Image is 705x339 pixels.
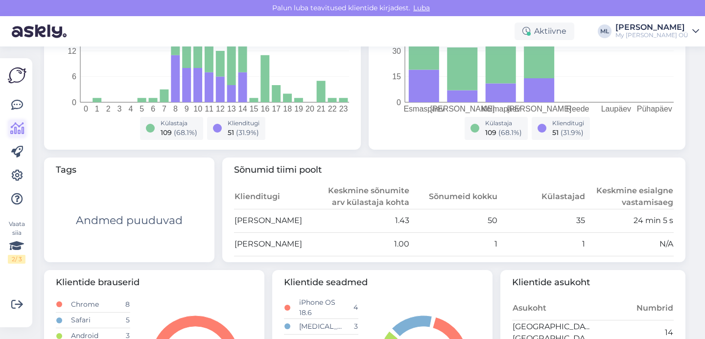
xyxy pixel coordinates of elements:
td: 1.43 [322,209,410,232]
tspan: 6 [72,72,76,81]
span: ( 31.9 %) [561,128,584,137]
tspan: 11 [205,105,213,113]
th: Sõnumeid kokku [410,184,498,209]
tspan: 17 [272,105,281,113]
th: Asukoht [512,297,593,320]
div: [PERSON_NAME] [615,23,688,31]
td: 5 [116,313,130,328]
span: ( 68.1 %) [174,128,197,137]
td: [PERSON_NAME] [234,209,322,232]
span: ( 31.9 %) [236,128,259,137]
tspan: 10 [193,105,202,113]
tspan: 0 [397,98,401,106]
div: 2 / 3 [8,255,25,264]
tspan: 15 [392,72,401,81]
tspan: Pühapäev [637,105,672,113]
tspan: 2 [106,105,111,113]
td: 1.00 [322,232,410,256]
td: 24 min 5 s [586,209,674,232]
tspan: 0 [72,98,76,106]
td: 3 [344,318,358,334]
span: 109 [485,128,496,137]
div: Klienditugi [228,119,259,128]
tspan: [PERSON_NAME] [507,105,572,113]
th: Külastajad [498,184,586,209]
tspan: [PERSON_NAME] [430,105,495,113]
div: Vaata siia [8,220,25,264]
img: Askly Logo [8,66,26,85]
div: Külastaja [485,119,522,128]
tspan: Reede [566,105,589,113]
span: Klientide brauserid [56,276,253,289]
span: Tags [56,163,203,177]
th: Numbrid [166,184,203,208]
tspan: 13 [227,105,236,113]
span: Luba [410,3,433,12]
tspan: 0 [84,105,88,113]
tspan: 19 [294,105,303,113]
tspan: 20 [305,105,314,113]
span: 51 [552,128,559,137]
div: Külastaja [161,119,197,128]
tspan: 12 [216,105,225,113]
tspan: 12 [68,46,76,55]
span: Klientide asukoht [512,276,674,289]
tspan: 21 [317,105,326,113]
td: [PERSON_NAME] [234,232,322,256]
tspan: 23 [339,105,348,113]
tspan: Kolmapäev [481,105,520,113]
tspan: 6 [151,105,155,113]
td: 4 [344,297,358,319]
tspan: Laupäev [601,105,631,113]
tspan: 3 [117,105,122,113]
th: Keskmine sõnumite arv külastaja kohta [322,184,410,209]
div: Andmed puuduvad [76,212,183,228]
div: My [PERSON_NAME] OÜ [615,31,688,39]
a: [PERSON_NAME]My [PERSON_NAME] OÜ [615,23,699,39]
span: 51 [228,128,234,137]
th: Klienditugi [234,184,322,209]
span: Klientide seadmed [284,276,481,289]
td: Chrome [70,297,115,313]
td: 1 [498,232,586,256]
tspan: 9 [185,105,189,113]
tspan: 8 [173,105,178,113]
td: 35 [498,209,586,232]
td: Safari [70,313,115,328]
td: iPhone OS 18.6 [299,297,343,319]
span: Sõnumid tiimi poolt [234,163,674,177]
th: Numbrid [593,297,674,320]
td: [MEDICAL_DATA] [299,318,343,334]
tspan: Esmaspäev [403,105,445,113]
tspan: 7 [162,105,166,113]
div: Klienditugi [552,119,584,128]
tspan: 18 [283,105,292,113]
tspan: 5 [140,105,144,113]
td: 50 [410,209,498,232]
td: N/A [586,232,674,256]
tspan: 16 [261,105,270,113]
tspan: 14 [238,105,247,113]
tspan: 22 [328,105,337,113]
th: Keskmine esialgne vastamisaeg [586,184,674,209]
td: 8 [116,297,130,313]
tspan: 1 [95,105,99,113]
tspan: 15 [250,105,258,113]
tspan: 30 [392,46,401,55]
div: ML [598,24,611,38]
span: ( 68.1 %) [498,128,522,137]
tspan: 4 [128,105,133,113]
td: 1 [410,232,498,256]
span: 109 [161,128,172,137]
div: Aktiivne [515,23,574,40]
